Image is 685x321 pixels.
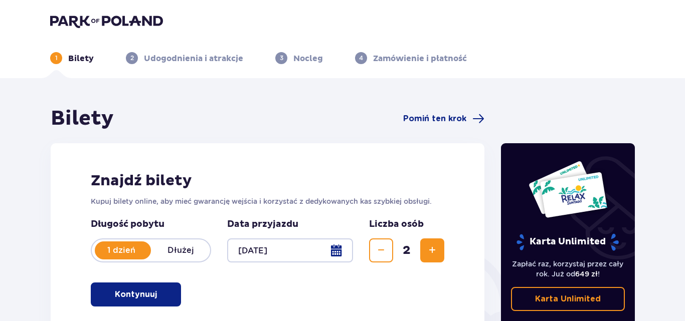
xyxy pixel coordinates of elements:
div: 3Nocleg [275,52,323,64]
p: Karta Unlimited [516,233,620,251]
img: Park of Poland logo [50,14,163,28]
span: 649 zł [575,270,598,278]
p: Karta Unlimited [535,293,601,304]
span: Pomiń ten krok [403,113,466,124]
p: Kontynuuj [115,289,157,300]
img: Dwie karty całoroczne do Suntago z napisem 'UNLIMITED RELAX', na białym tle z tropikalnymi liśćmi... [528,160,608,218]
p: Kupuj bilety online, aby mieć gwarancję wejścia i korzystać z dedykowanych kas szybkiej obsługi. [91,196,444,206]
p: Dłużej [151,245,210,256]
p: 2 [130,54,134,63]
p: Zamówienie i płatność [373,53,467,64]
p: Udogodnienia i atrakcje [144,53,243,64]
div: 4Zamówienie i płatność [355,52,467,64]
p: 1 dzień [92,245,151,256]
a: Karta Unlimited [511,287,625,311]
p: Bilety [68,53,94,64]
div: 2Udogodnienia i atrakcje [126,52,243,64]
p: Liczba osób [369,218,424,230]
button: Zmniejsz [369,238,393,262]
p: 4 [359,54,363,63]
p: 1 [55,54,58,63]
p: 3 [280,54,283,63]
p: Zapłać raz, korzystaj przez cały rok. Już od ! [511,259,625,279]
h2: Znajdź bilety [91,171,444,190]
a: Pomiń ten krok [403,113,484,125]
h1: Bilety [51,106,114,131]
span: 2 [395,243,418,258]
div: 1Bilety [50,52,94,64]
p: Data przyjazdu [227,218,298,230]
button: Kontynuuj [91,282,181,306]
p: Nocleg [293,53,323,64]
button: Zwiększ [420,238,444,262]
p: Długość pobytu [91,218,211,230]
